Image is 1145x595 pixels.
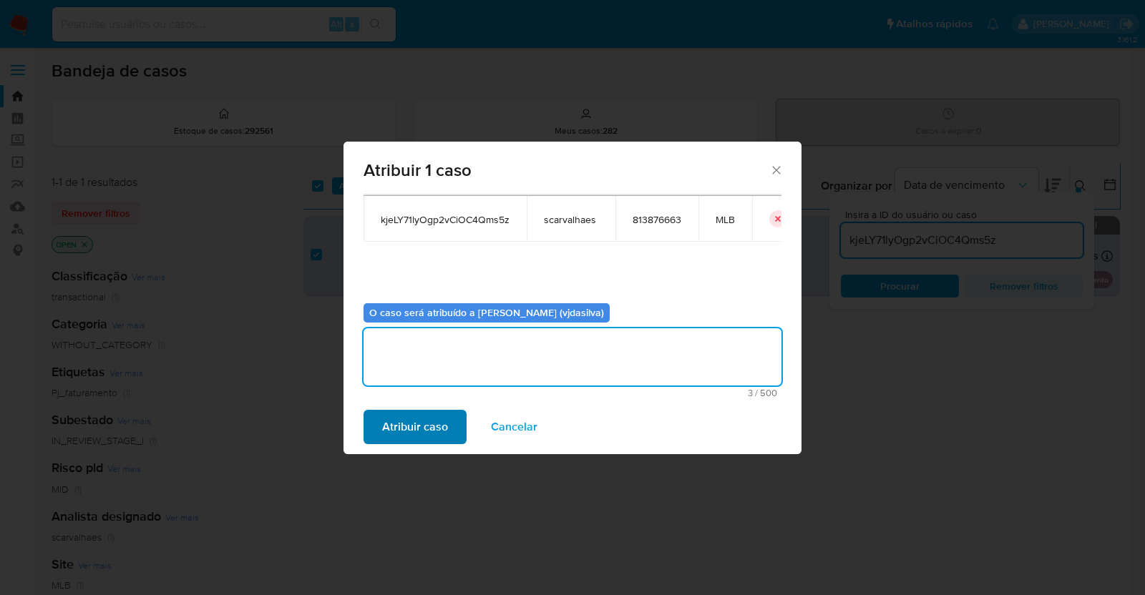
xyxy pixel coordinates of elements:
[368,388,777,398] span: Máximo 500 caracteres
[769,210,786,227] button: icon-button
[769,163,782,176] button: Fechar a janela
[381,213,510,226] span: kjeLY71lyOgp2vCiOC4Qms5z
[364,162,769,179] span: Atribuir 1 caso
[382,411,448,443] span: Atribuir caso
[364,410,467,444] button: Atribuir caso
[716,213,735,226] span: MLB
[472,410,556,444] button: Cancelar
[544,213,598,226] span: scarvalhaes
[343,142,801,454] div: assign-modal
[633,213,681,226] span: 813876663
[491,411,537,443] span: Cancelar
[369,305,604,320] b: O caso será atribuído a [PERSON_NAME] (vjdasilva)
